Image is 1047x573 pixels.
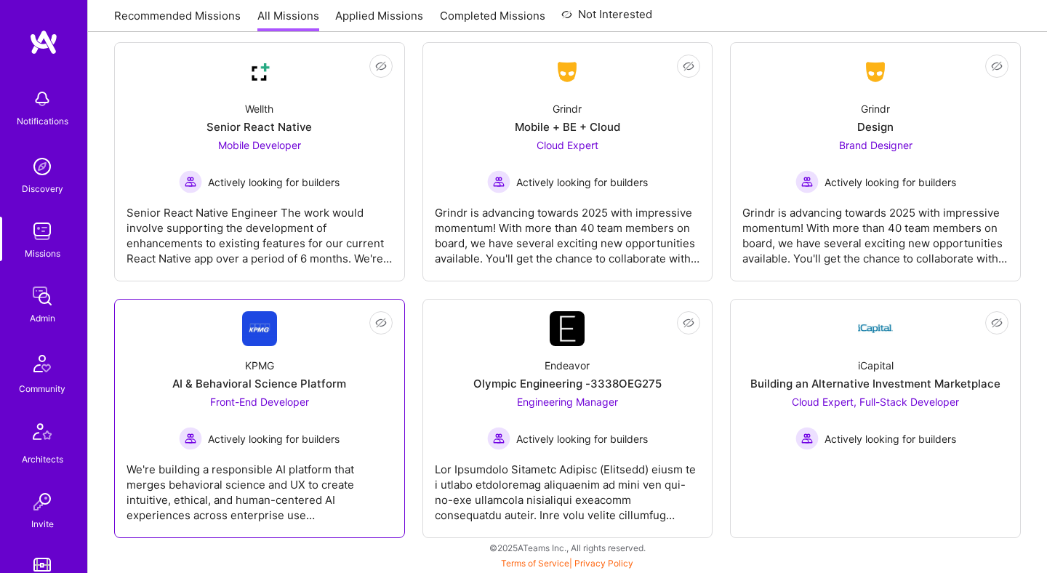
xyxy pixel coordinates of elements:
[28,84,57,113] img: bell
[210,396,309,408] span: Front-End Developer
[858,358,894,373] div: iCapital
[375,60,387,72] i: icon EyeClosed
[114,8,241,32] a: Recommended Missions
[242,55,277,89] img: Company Logo
[516,175,648,190] span: Actively looking for builders
[991,317,1003,329] i: icon EyeClosed
[28,281,57,310] img: admin teamwork
[87,529,1047,566] div: © 2025 ATeams Inc., All rights reserved.
[179,427,202,450] img: Actively looking for builders
[991,60,1003,72] i: icon EyeClosed
[683,317,694,329] i: icon EyeClosed
[127,193,393,266] div: Senior React Native Engineer The work would involve supporting the development of enhancements to...
[17,113,68,129] div: Notifications
[435,193,701,266] div: Grindr is advancing towards 2025 with impressive momentum! With more than 40 team members on boar...
[335,8,423,32] a: Applied Missions
[33,558,51,572] img: tokens
[683,60,694,72] i: icon EyeClosed
[750,376,1000,391] div: Building an Alternative Investment Marketplace
[487,170,510,193] img: Actively looking for builders
[858,59,893,85] img: Company Logo
[501,558,569,569] a: Terms of Service
[208,431,340,446] span: Actively looking for builders
[550,59,585,85] img: Company Logo
[28,487,57,516] img: Invite
[574,558,633,569] a: Privacy Policy
[22,452,63,467] div: Architects
[28,217,57,246] img: teamwork
[30,310,55,326] div: Admin
[839,139,912,151] span: Brand Designer
[857,119,894,135] div: Design
[435,311,701,526] a: Company LogoEndeavorOlympic Engineering -3338OEG275Engineering Manager Actively looking for build...
[550,311,585,346] img: Company Logo
[742,193,1008,266] div: Grindr is advancing towards 2025 with impressive momentum! With more than 40 team members on boar...
[487,427,510,450] img: Actively looking for builders
[742,55,1008,269] a: Company LogoGrindrDesignBrand Designer Actively looking for buildersActively looking for builders...
[537,139,598,151] span: Cloud Expert
[28,152,57,181] img: discovery
[127,55,393,269] a: Company LogoWellthSenior React NativeMobile Developer Actively looking for buildersActively looki...
[127,450,393,523] div: We're building a responsible AI platform that merges behavioral science and UX to create intuitiv...
[435,55,701,269] a: Company LogoGrindrMobile + BE + CloudCloud Expert Actively looking for buildersActively looking f...
[858,311,893,346] img: Company Logo
[19,381,65,396] div: Community
[435,450,701,523] div: Lor Ipsumdolo Sitametc Adipisc (Elitsedd) eiusm te i utlabo etdoloremag aliquaenim ad mini ven qu...
[375,317,387,329] i: icon EyeClosed
[795,170,819,193] img: Actively looking for builders
[553,101,582,116] div: Grindr
[257,8,319,32] a: All Missions
[792,396,959,408] span: Cloud Expert, Full-Stack Developer
[515,119,620,135] div: Mobile + BE + Cloud
[825,431,956,446] span: Actively looking for builders
[742,311,1008,526] a: Company LogoiCapitalBuilding an Alternative Investment MarketplaceCloud Expert, Full-Stack Develo...
[127,311,393,526] a: Company LogoKPMGAI & Behavioral Science PlatformFront-End Developer Actively looking for builders...
[245,101,273,116] div: Wellth
[218,139,301,151] span: Mobile Developer
[25,246,60,261] div: Missions
[22,181,63,196] div: Discovery
[545,358,590,373] div: Endeavor
[31,516,54,532] div: Invite
[208,175,340,190] span: Actively looking for builders
[25,346,60,381] img: Community
[517,396,618,408] span: Engineering Manager
[25,417,60,452] img: Architects
[172,376,346,391] div: AI & Behavioral Science Platform
[561,6,652,32] a: Not Interested
[206,119,312,135] div: Senior React Native
[179,170,202,193] img: Actively looking for builders
[245,358,274,373] div: KPMG
[242,311,277,346] img: Company Logo
[795,427,819,450] img: Actively looking for builders
[473,376,662,391] div: Olympic Engineering -3338OEG275
[501,558,633,569] span: |
[825,175,956,190] span: Actively looking for builders
[29,29,58,55] img: logo
[516,431,648,446] span: Actively looking for builders
[861,101,890,116] div: Grindr
[440,8,545,32] a: Completed Missions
